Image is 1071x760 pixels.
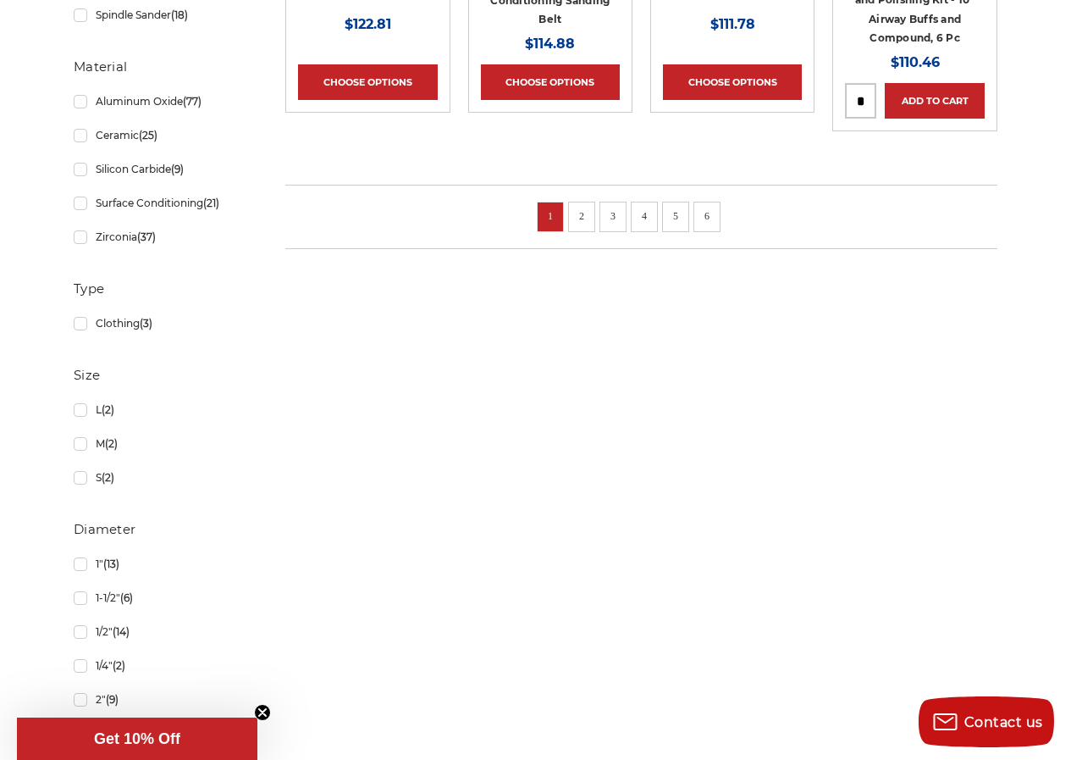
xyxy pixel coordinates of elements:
[636,207,653,225] a: 4
[74,86,244,116] a: Aluminum Oxide
[74,583,244,613] a: 1-1/2"
[137,230,156,243] span: (37)
[74,651,244,680] a: 1/4"
[710,16,755,32] span: $111.78
[481,64,620,100] a: Choose Options
[140,317,152,330] span: (3)
[74,120,244,150] a: Ceramic
[106,693,119,706] span: (9)
[74,308,244,338] a: Clothing
[254,704,271,721] button: Close teaser
[17,718,257,760] div: Get 10% OffClose teaser
[698,207,715,225] a: 6
[964,714,1043,730] span: Contact us
[74,617,244,646] a: 1/2"
[171,8,188,21] span: (18)
[105,437,118,450] span: (2)
[120,591,133,604] span: (6)
[525,36,575,52] span: $114.88
[74,279,244,299] h5: Type
[885,83,984,119] a: Add to Cart
[542,207,559,225] a: 1
[102,403,114,416] span: (2)
[171,163,184,175] span: (9)
[74,463,244,492] a: S
[74,685,244,714] a: 2"
[74,57,244,77] h5: Material
[345,16,391,32] span: $122.81
[113,625,130,638] span: (14)
[103,558,119,570] span: (13)
[74,429,244,458] a: M
[605,207,621,225] a: 3
[74,395,244,424] a: L
[183,95,202,108] span: (77)
[74,222,244,252] a: Zirconia
[102,471,114,484] span: (2)
[298,64,437,100] a: Choose Options
[573,207,590,225] a: 2
[139,129,157,141] span: (25)
[94,730,180,747] span: Get 10% Off
[203,197,219,209] span: (21)
[113,659,125,672] span: (2)
[74,519,244,540] h5: Diameter
[74,549,244,579] a: 1"
[891,54,940,70] span: $110.46
[663,64,802,100] a: Choose Options
[667,207,684,225] a: 5
[919,696,1054,747] button: Contact us
[74,188,244,218] a: Surface Conditioning
[74,154,244,184] a: Silicon Carbide
[74,365,244,386] h5: Size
